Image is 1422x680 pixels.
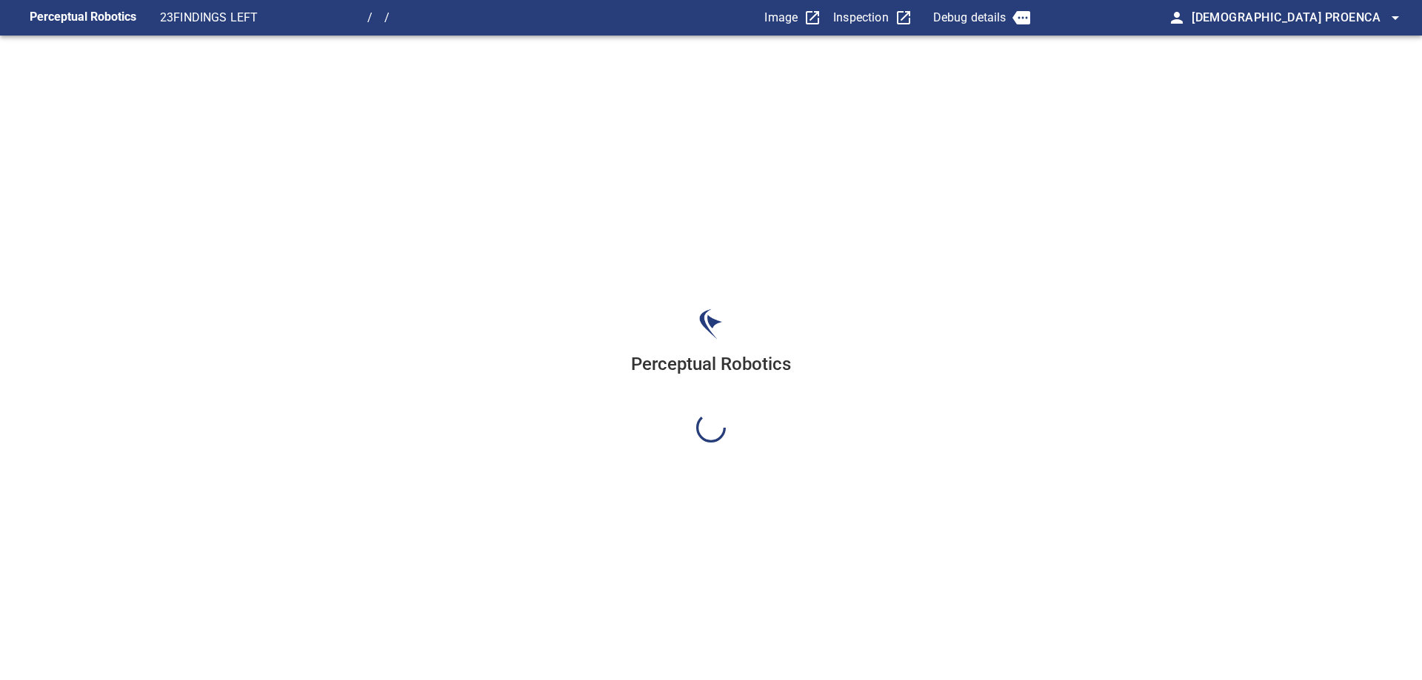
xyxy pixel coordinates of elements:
[764,9,798,27] p: Image
[1168,9,1186,27] span: person
[764,9,821,27] a: Image
[933,9,1007,27] p: Debug details
[833,9,912,27] a: Inspection
[1386,9,1404,27] span: arrow_drop_down
[1192,7,1404,28] span: [DEMOGRAPHIC_DATA] Proenca
[384,9,390,27] span: /
[30,6,136,30] figcaption: Perceptual Robotics
[833,9,889,27] p: Inspection
[1186,3,1404,33] button: [DEMOGRAPHIC_DATA] Proenca
[699,309,723,340] img: pr
[160,9,361,27] p: 23 FINDINGS LEFT
[631,351,791,412] div: Perceptual Robotics
[367,9,373,27] span: /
